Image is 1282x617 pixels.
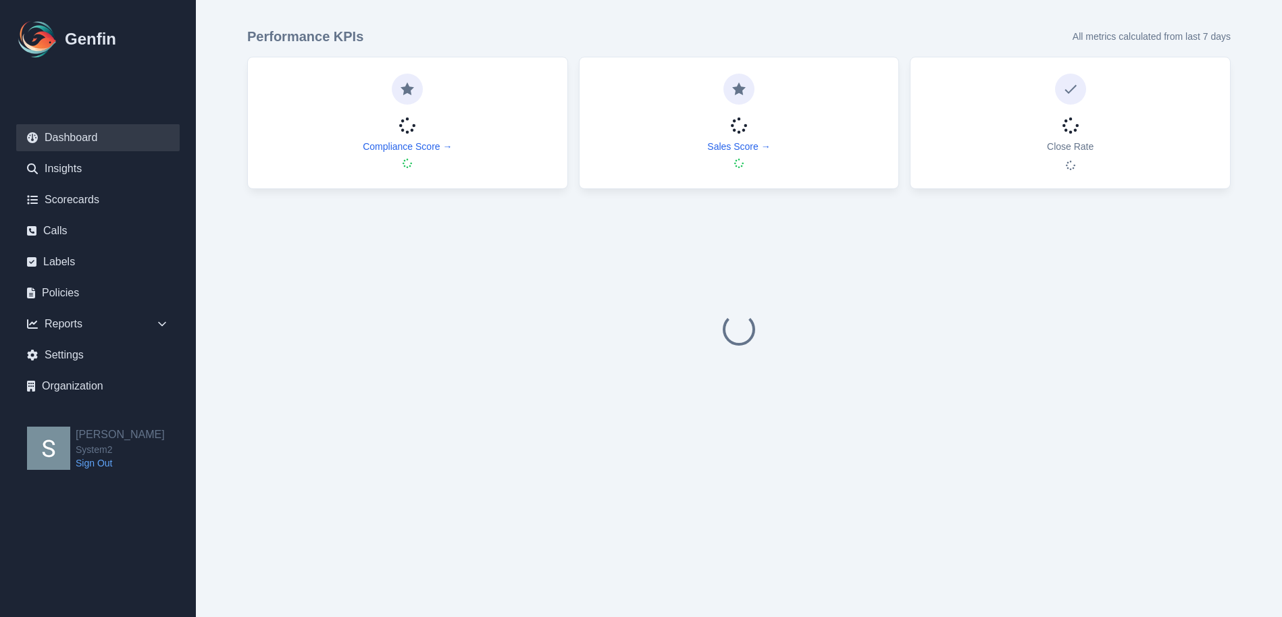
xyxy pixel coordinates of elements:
[16,124,180,151] a: Dashboard
[247,27,363,46] h3: Performance KPIs
[16,18,59,61] img: Logo
[16,186,180,213] a: Scorecards
[363,140,452,153] a: Compliance Score →
[16,373,180,400] a: Organization
[707,140,770,153] a: Sales Score →
[16,217,180,244] a: Calls
[16,155,180,182] a: Insights
[1073,30,1231,43] p: All metrics calculated from last 7 days
[76,456,165,470] a: Sign Out
[76,443,165,456] span: System2
[27,427,70,470] img: Savannah Sherard
[16,342,180,369] a: Settings
[65,28,116,50] h1: Genfin
[16,248,180,275] a: Labels
[76,427,165,443] h2: [PERSON_NAME]
[16,279,180,306] a: Policies
[16,311,180,338] div: Reports
[1047,140,1094,153] p: Close Rate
